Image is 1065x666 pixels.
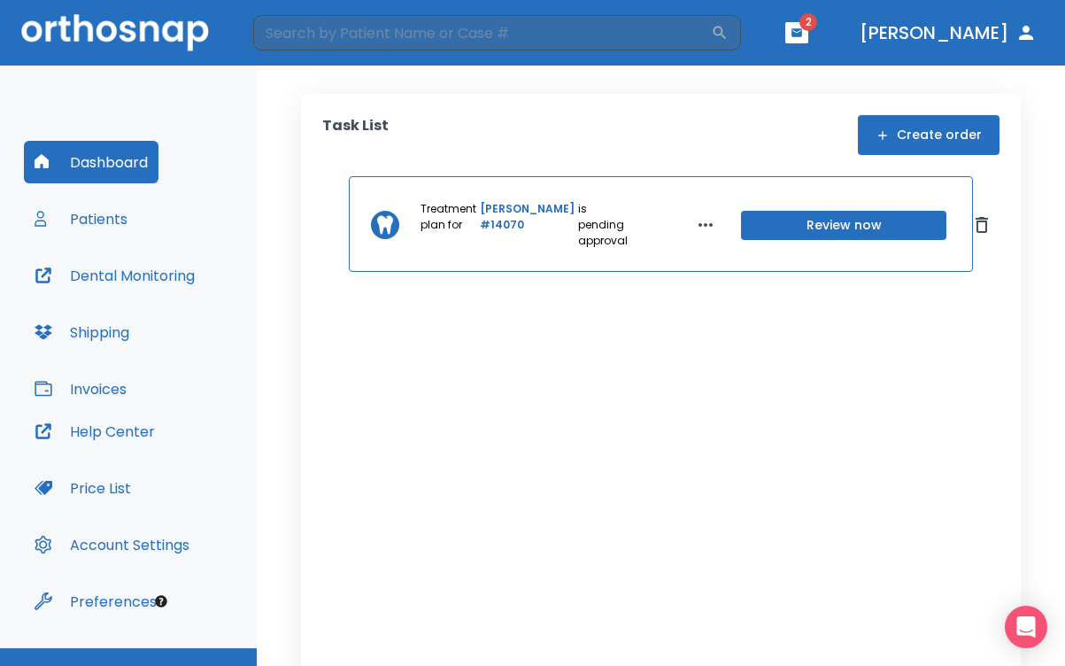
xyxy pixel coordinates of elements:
[24,141,158,183] button: Dashboard
[853,17,1044,49] button: [PERSON_NAME]
[968,211,996,239] button: Dismiss
[153,593,169,609] div: Tooltip anchor
[24,311,140,353] button: Shipping
[24,580,167,623] button: Preferences
[799,13,817,31] span: 2
[858,115,999,155] button: Create order
[578,201,628,249] p: is pending approval
[741,211,946,240] button: Review now
[421,201,476,249] p: Treatment plan for
[480,201,575,249] a: [PERSON_NAME] #14070
[253,15,711,50] input: Search by Patient Name or Case #
[24,197,138,240] button: Patients
[24,254,205,297] button: Dental Monitoring
[21,14,209,50] img: Orthosnap
[24,368,137,410] button: Invoices
[1005,606,1047,648] div: Open Intercom Messenger
[24,467,142,509] button: Price List
[24,410,166,453] button: Help Center
[24,523,200,566] button: Account Settings
[322,115,389,155] p: Task List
